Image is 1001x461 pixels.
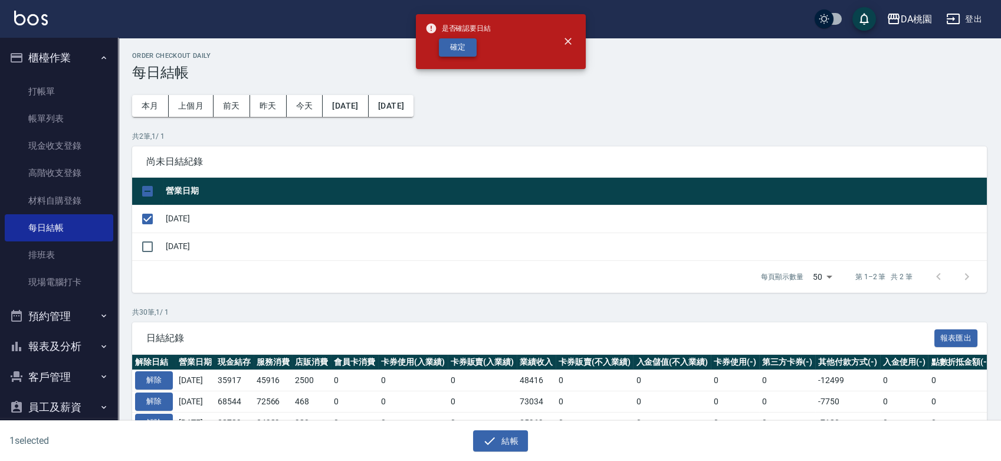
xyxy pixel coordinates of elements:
a: 現金收支登錄 [5,132,113,159]
td: -7750 [815,391,880,413]
button: 解除 [135,414,173,432]
td: 0 [378,391,448,413]
td: 45916 [254,370,293,391]
td: 0 [556,412,634,433]
button: 確定 [439,38,477,57]
td: [DATE] [176,391,215,413]
th: 店販消費 [292,355,331,370]
th: 業績收入 [517,355,556,370]
button: close [555,28,581,54]
td: 73034 [517,391,556,413]
button: DA桃園 [882,7,937,31]
button: 預約管理 [5,301,113,332]
td: -7180 [815,412,880,433]
th: 卡券使用(入業績) [378,355,448,370]
a: 現場電腦打卡 [5,269,113,296]
img: Logo [14,11,48,25]
th: 卡券販賣(不入業績) [556,355,634,370]
td: 0 [633,391,711,413]
th: 卡券使用(-) [711,355,759,370]
span: 是否確認要日結 [425,22,491,34]
th: 入金使用(-) [880,355,928,370]
th: 服務消費 [254,355,293,370]
td: 35969 [517,412,556,433]
td: 0 [633,412,711,433]
div: 50 [808,261,836,293]
td: 980 [292,412,331,433]
td: 468 [292,391,331,413]
a: 每日結帳 [5,214,113,241]
td: 0 [556,391,634,413]
button: 今天 [287,95,323,117]
td: 0 [880,391,928,413]
a: 帳單列表 [5,105,113,132]
button: 本月 [132,95,169,117]
a: 打帳單 [5,78,113,105]
button: 前天 [214,95,250,117]
td: 0 [759,412,816,433]
a: 報表匯出 [934,332,978,343]
td: 0 [711,412,759,433]
td: 0 [711,370,759,391]
span: 日結紀錄 [146,332,934,344]
button: [DATE] [323,95,368,117]
p: 共 2 筆, 1 / 1 [132,131,987,142]
p: 共 30 筆, 1 / 1 [132,307,987,318]
th: 入金儲值(不入業績) [633,355,711,370]
td: 68544 [215,391,254,413]
button: 解除 [135,393,173,411]
button: 員工及薪資 [5,392,113,423]
p: 第 1–2 筆 共 2 筆 [855,272,913,282]
td: 48416 [517,370,556,391]
td: [DATE] [163,205,987,233]
td: 0 [928,370,993,391]
th: 營業日期 [176,355,215,370]
button: 解除 [135,371,173,390]
td: [DATE] [176,370,215,391]
td: 0 [880,412,928,433]
th: 現金結存 [215,355,254,370]
span: 尚未日結紀錄 [146,156,973,168]
td: 0 [759,370,816,391]
td: 0 [711,391,759,413]
th: 營業日期 [163,178,987,205]
th: 卡券販賣(入業績) [448,355,517,370]
button: 昨天 [250,95,287,117]
h6: 1 selected [9,433,248,448]
button: 結帳 [473,430,528,452]
td: 0 [331,370,378,391]
td: 0 [928,412,993,433]
td: 0 [633,370,711,391]
td: 0 [759,391,816,413]
td: 72566 [254,391,293,413]
td: 0 [448,370,517,391]
th: 第三方卡券(-) [759,355,816,370]
td: 2500 [292,370,331,391]
td: 0 [448,391,517,413]
td: 0 [928,391,993,413]
td: -12499 [815,370,880,391]
button: 上個月 [169,95,214,117]
td: 0 [378,370,448,391]
a: 高階收支登錄 [5,159,113,187]
td: [DATE] [176,412,215,433]
button: [DATE] [369,95,413,117]
td: [DATE] [163,233,987,260]
h3: 每日結帳 [132,64,987,81]
td: 0 [448,412,517,433]
th: 其他付款方式(-) [815,355,880,370]
button: 報表匯出 [934,329,978,348]
p: 每頁顯示數量 [761,272,803,282]
h2: Order checkout daily [132,52,987,60]
td: 0 [331,391,378,413]
td: 35917 [215,370,254,391]
td: 28789 [215,412,254,433]
button: 報表及分析 [5,331,113,362]
button: 櫃檯作業 [5,42,113,73]
button: 客戶管理 [5,362,113,393]
a: 材料自購登錄 [5,187,113,214]
td: 0 [331,412,378,433]
button: save [852,7,876,31]
td: 34989 [254,412,293,433]
td: 0 [378,412,448,433]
